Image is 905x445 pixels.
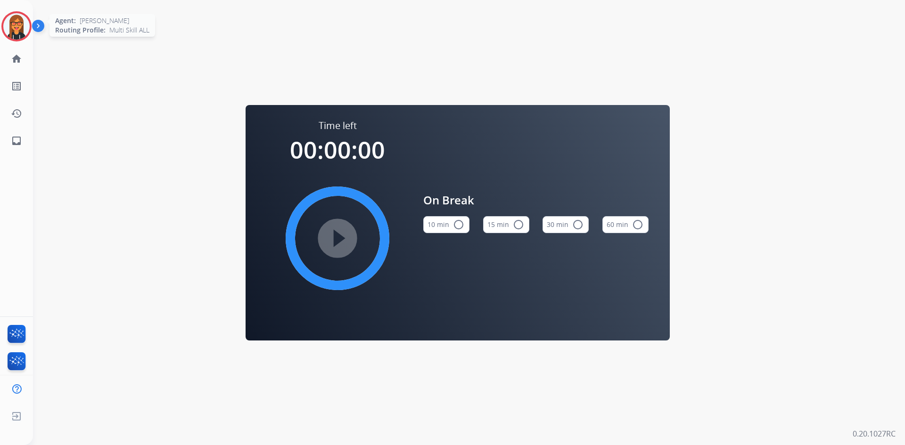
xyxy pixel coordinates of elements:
mat-icon: history [11,108,22,119]
mat-icon: inbox [11,135,22,146]
p: 0.20.1027RC [853,428,896,439]
span: [PERSON_NAME] [80,16,129,25]
span: Multi Skill ALL [109,25,149,35]
span: Time left [319,119,357,132]
mat-icon: list_alt [11,81,22,92]
span: 00:00:00 [290,134,385,166]
mat-icon: radio_button_unchecked [632,219,643,230]
mat-icon: home [11,53,22,65]
span: On Break [423,192,649,209]
button: 10 min [423,216,469,233]
button: 15 min [483,216,529,233]
mat-icon: radio_button_unchecked [572,219,584,230]
img: avatar [3,13,30,40]
mat-icon: radio_button_unchecked [453,219,464,230]
mat-icon: radio_button_unchecked [513,219,524,230]
span: Routing Profile: [55,25,106,35]
button: 60 min [602,216,649,233]
button: 30 min [543,216,589,233]
span: Agent: [55,16,76,25]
